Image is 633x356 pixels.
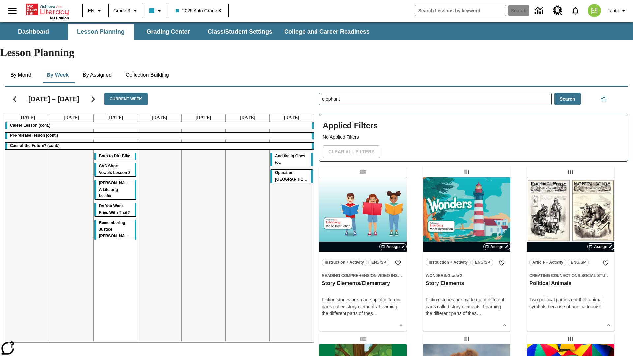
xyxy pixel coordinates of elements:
button: Search [554,93,581,105]
button: Add to Favorites [496,257,508,269]
span: Wonders [426,273,446,278]
button: Article + Activity [529,259,566,266]
img: avatar image [588,4,601,17]
button: Assign Choose Dates [587,243,614,250]
a: Resource Center, Will open in new tab [549,2,567,19]
h3: Story Elements [426,280,508,287]
div: Cars of the Future? (cont.) [5,143,314,149]
div: Draggable lesson: Welcome to Pleistocene Park [462,334,472,344]
span: Pre-release lesson (cont.) [10,133,58,138]
div: Home [26,2,69,20]
span: Career Lesson (cont.) [10,123,50,128]
span: Operation London Bridge [275,170,317,182]
span: And the Ig Goes to… [275,154,305,165]
a: September 11, 2025 [150,114,168,121]
a: Notifications [567,2,584,19]
button: Assign Choose Dates [483,243,510,250]
button: Language: EN, Select a language [85,5,106,16]
input: search field [415,5,506,16]
div: Fiction stories are made up of different parts called story elements. Learning the different part... [322,296,404,317]
span: Instruction + Activity [325,259,364,266]
span: Do You Want Fries With That? [99,204,130,215]
a: September 8, 2025 [18,114,36,121]
button: Filters Side menu [597,92,611,105]
span: Assign [386,244,400,250]
div: Fiction stories are made up of different parts called story elements. Learning the different part... [426,296,508,317]
button: Assign Choose Dates [379,243,407,250]
div: Applied Filters [319,114,628,162]
button: College and Career Readiness [279,24,375,40]
span: Grade 3 [113,7,130,14]
button: Select a new avatar [584,2,605,19]
div: Draggable lesson: Story Elements/Elementary [358,167,368,177]
button: Open side menu [3,1,22,20]
span: NJ Edition [50,16,69,20]
span: Topic: Creating Connections Social Studies/US History I [529,272,612,279]
div: Career Lesson (cont.) [5,122,314,129]
div: Draggable lesson: Political Animals [565,167,576,177]
div: Operation London Bridge [270,170,313,183]
span: … [373,311,377,316]
div: Pre-release lesson (cont.) [5,133,314,139]
button: Grade: Grade 3, Select a grade [111,5,142,16]
div: Do You Want Fries With That? [94,203,137,216]
button: Previous [6,91,23,107]
h3: Political Animals [529,280,612,287]
div: Draggable lesson: Story Elements [462,167,472,177]
div: CVC Short Vowels Lesson 2 [94,163,137,176]
span: Grade 2 [447,273,462,278]
a: September 12, 2025 [194,114,212,121]
span: Cars of the Future? (cont.) [10,143,60,148]
span: Assign [594,244,607,250]
button: Add to Favorites [392,257,404,269]
a: September 9, 2025 [62,114,80,121]
input: Search Lessons By Keyword [319,93,551,105]
span: Assign [490,244,503,250]
span: s [371,311,373,316]
div: And the Ig Goes to… [270,153,313,166]
button: By Week [41,67,74,83]
div: Draggable lesson: Consonant +le Syllables Lesson 3 [565,334,576,344]
span: Instruction + Activity [429,259,468,266]
a: September 14, 2025 [283,114,301,121]
h2: [DATE] – [DATE] [28,95,79,103]
button: Next [85,91,102,107]
span: ENG/SP [475,259,490,266]
span: CVC Short Vowels Lesson 2 [99,164,131,175]
div: Born to Dirt Bike [94,153,137,160]
button: Show Details [500,320,510,330]
span: / [446,273,447,278]
span: Reading Comprehension Video Instruction [322,273,418,278]
span: … [477,311,481,316]
button: ENG/SP [368,259,389,266]
h2: Applied Filters [323,118,624,134]
button: Show Details [396,320,406,330]
button: ENG/SP [472,259,493,266]
button: Profile/Settings [605,5,630,16]
button: Collection Building [120,67,174,83]
div: lesson details [527,177,614,331]
a: Data Center [531,2,549,20]
div: Dianne Feinstein: A Lifelong Leader [94,180,137,200]
button: Class color is light blue. Change class color [146,5,166,16]
div: Two political parties got their animal symbols because of one cartoonist. [529,296,612,310]
h3: Story Elements/Elementary [322,280,404,287]
span: Creating Connections Social Studies [529,273,615,278]
span: EN [88,7,94,14]
button: ENG/SP [568,259,589,266]
span: Dianne Feinstein: A Lifelong Leader [99,181,134,198]
button: Add to Favorites [600,257,612,269]
span: Topic: Wonders/Grade 2 [426,272,508,279]
div: lesson details [423,177,510,331]
button: Instruction + Activity [322,259,367,266]
button: Grading Center [135,24,201,40]
button: Dashboard [1,24,67,40]
span: 2025 Auto Grade 3 [176,7,221,14]
span: Born to Dirt Bike [99,154,130,158]
span: ENG/SP [371,259,386,266]
button: Lesson Planning [68,24,134,40]
div: Remembering Justice O'Connor [94,220,137,240]
button: Show Details [604,320,614,330]
span: s [474,311,477,316]
span: Topic: Reading Comprehension Video Instruction/null [322,272,404,279]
